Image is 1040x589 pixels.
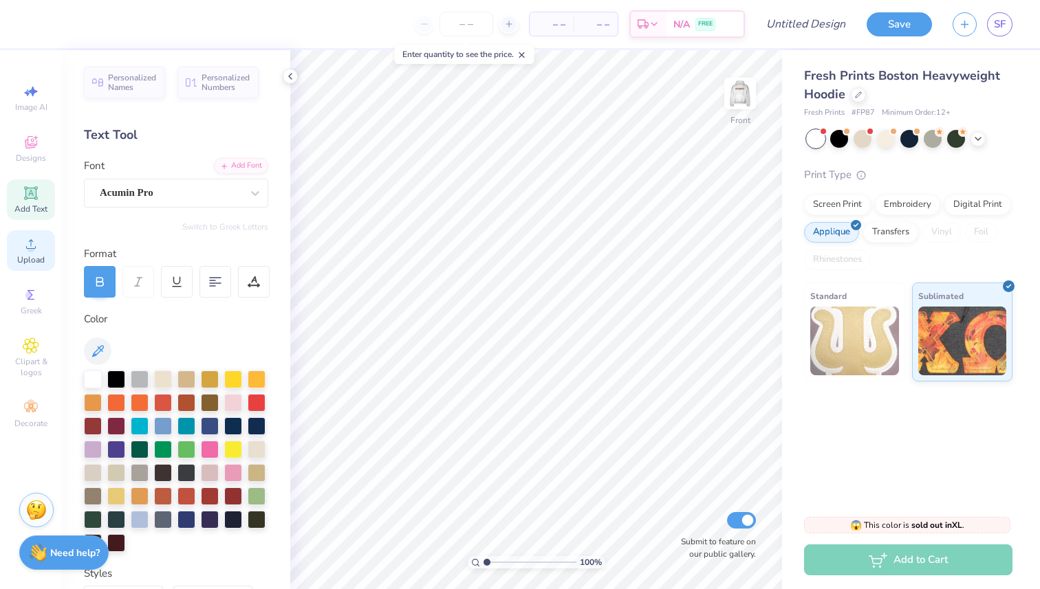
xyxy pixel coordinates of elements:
[580,556,602,568] span: 100 %
[804,222,859,243] div: Applique
[50,546,100,559] strong: Need help?
[804,107,845,119] span: Fresh Prints
[16,153,46,164] span: Designs
[850,519,862,532] span: 😱
[698,19,713,29] span: FREE
[882,107,951,119] span: Minimum Order: 12 +
[810,307,899,375] img: Standard
[918,289,964,303] span: Sublimated
[965,222,997,243] div: Foil
[582,17,609,32] span: – –
[804,249,871,270] div: Rhinestones
[84,246,270,262] div: Format
[395,45,534,64] div: Enter quantity to see the price.
[84,311,268,327] div: Color
[804,195,871,215] div: Screen Print
[108,73,157,92] span: Personalized Names
[810,289,847,303] span: Standard
[182,221,268,232] button: Switch to Greek Letters
[21,305,42,316] span: Greek
[944,195,1011,215] div: Digital Print
[922,222,961,243] div: Vinyl
[867,12,932,36] button: Save
[84,158,105,174] label: Font
[14,203,47,214] span: Add Text
[863,222,918,243] div: Transfers
[214,158,268,174] div: Add Font
[538,17,565,32] span: – –
[852,107,875,119] span: # FP87
[804,67,1000,102] span: Fresh Prints Boston Heavyweight Hoodie
[918,307,1007,375] img: Sublimated
[850,519,964,531] span: This color is .
[911,520,962,531] strong: sold out in XL
[673,535,756,560] label: Submit to feature on our public gallery.
[875,195,940,215] div: Embroidery
[440,12,493,36] input: – –
[673,17,690,32] span: N/A
[987,12,1012,36] a: SF
[15,102,47,113] span: Image AI
[14,418,47,429] span: Decorate
[202,73,250,92] span: Personalized Numbers
[7,356,55,378] span: Clipart & logos
[84,566,268,581] div: Styles
[17,254,45,265] span: Upload
[730,114,750,126] div: Front
[84,126,268,144] div: Text Tool
[755,10,856,38] input: Untitled Design
[804,167,1012,183] div: Print Type
[726,80,754,107] img: Front
[994,16,1006,32] span: SF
